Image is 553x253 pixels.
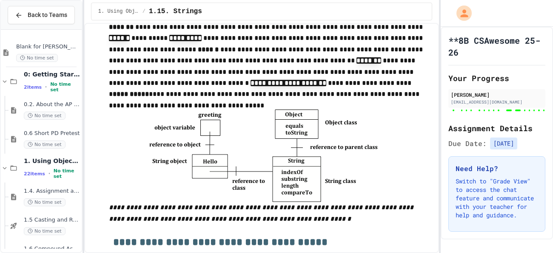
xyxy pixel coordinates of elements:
span: No time set [24,112,66,120]
span: Back to Teams [28,11,67,20]
span: 1. Using Objects and Methods [24,157,80,165]
span: • [48,170,50,177]
span: 0: Getting Started [24,70,80,78]
h1: **8B CSAwesome 25-26 [448,34,545,58]
span: 22 items [24,171,45,177]
span: [DATE] [490,138,517,149]
h3: Need Help? [456,163,538,174]
div: [EMAIL_ADDRESS][DOMAIN_NAME] [451,99,543,105]
span: 1.5 Casting and Ranges of Variables [24,216,80,224]
span: 1.6 Compound Assignment Operators [24,245,80,253]
span: Blank for [PERSON_NAME]-dont break it [16,43,80,51]
span: No time set [50,82,80,93]
h2: Your Progress [448,72,545,84]
span: No time set [16,54,58,62]
span: / [143,8,145,15]
span: No time set [54,168,80,179]
h2: Assignment Details [448,122,545,134]
div: [PERSON_NAME] [451,91,543,98]
p: Switch to "Grade View" to access the chat feature and communicate with your teacher for help and ... [456,177,538,219]
span: 2 items [24,84,42,90]
span: • [45,84,47,90]
span: No time set [24,198,66,206]
button: Back to Teams [8,6,75,24]
span: 1.4. Assignment and Input [24,188,80,195]
span: 1.15. Strings [149,6,202,17]
span: 0.6 Short PD Pretest [24,130,80,137]
span: No time set [24,141,66,149]
span: Due Date: [448,138,487,149]
span: No time set [24,227,66,235]
div: My Account [448,3,474,23]
span: 0.2. About the AP CSA Exam [24,101,80,108]
span: 1. Using Objects and Methods [98,8,139,15]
